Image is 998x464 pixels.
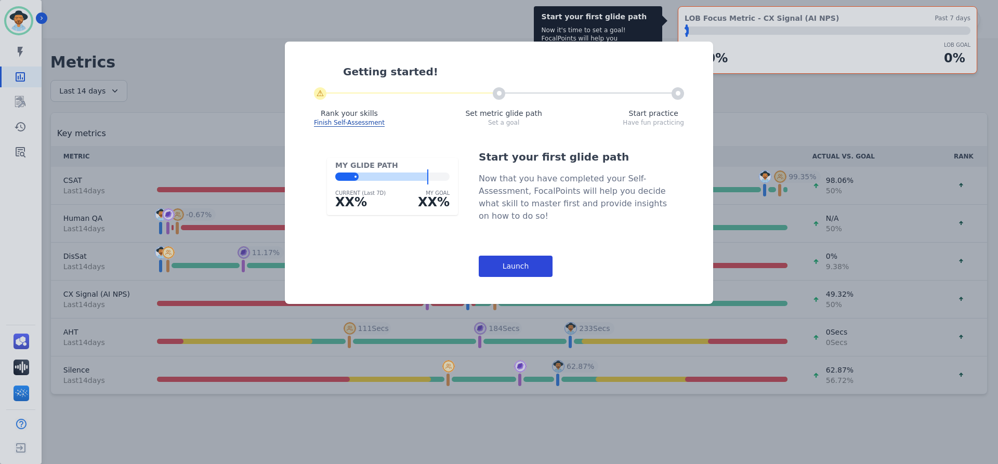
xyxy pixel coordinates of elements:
[479,173,671,222] div: Now that you have completed your Self-Assessment, FocalPoints will help you decide what skill to ...
[343,64,684,79] div: Getting started!
[479,256,553,277] div: Launch
[623,108,684,118] div: Start practice
[314,87,326,100] div: ⚠
[479,150,671,164] div: Start your first glide path
[335,194,386,210] div: XX%
[465,118,542,127] div: Set a goal
[335,189,386,197] div: CURRENT (Last 7D)
[623,118,684,127] div: Have fun practicing
[314,119,385,127] span: Finish Self-Assessment
[335,160,450,170] div: MY GLIDE PATH
[418,189,450,197] div: MY GOAL
[314,108,385,118] div: Rank your skills
[465,108,542,118] div: Set metric glide path
[418,194,450,210] div: XX%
